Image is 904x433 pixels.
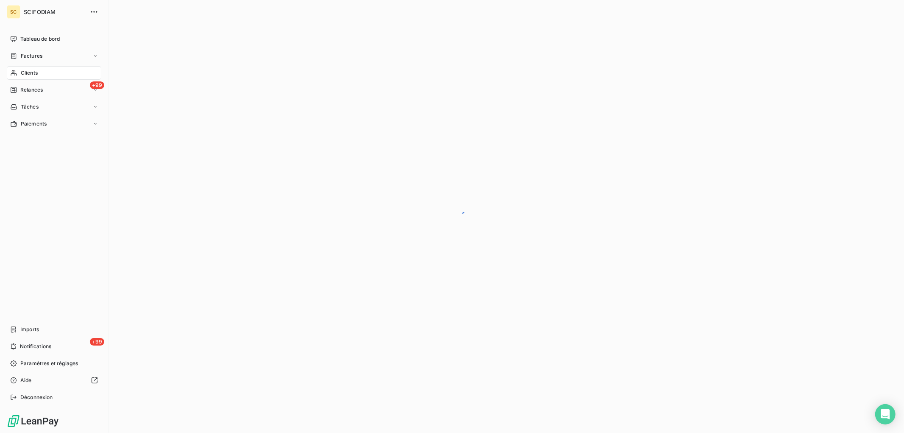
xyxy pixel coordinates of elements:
[20,343,51,350] span: Notifications
[20,326,39,333] span: Imports
[90,338,104,346] span: +99
[7,374,101,387] a: Aide
[20,360,78,367] span: Paramètres et réglages
[24,8,85,15] span: SCIFODIAM
[7,414,59,428] img: Logo LeanPay
[7,5,20,19] div: SC
[21,52,42,60] span: Factures
[875,404,896,425] div: Open Intercom Messenger
[21,103,39,111] span: Tâches
[20,86,43,94] span: Relances
[21,69,38,77] span: Clients
[20,377,32,384] span: Aide
[20,35,60,43] span: Tableau de bord
[90,81,104,89] span: +99
[20,394,53,401] span: Déconnexion
[21,120,47,128] span: Paiements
